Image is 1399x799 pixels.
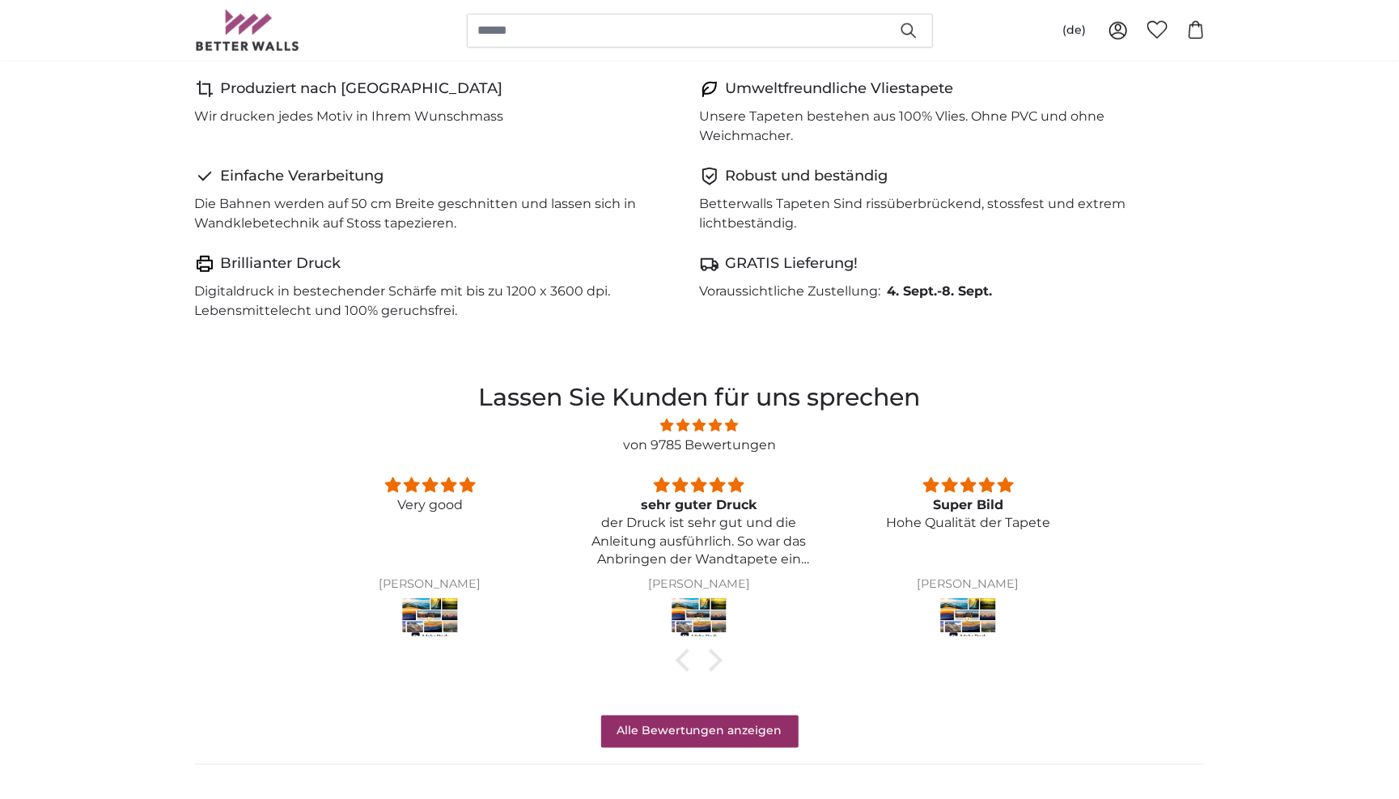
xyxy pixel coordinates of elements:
span: 8. Sept. [943,283,993,299]
div: 5 stars [315,474,545,496]
h2: Lassen Sie Kunden für uns sprechen [295,379,1103,415]
div: [PERSON_NAME] [315,578,545,591]
h4: Robust und beständig [726,165,888,188]
div: 5 stars [853,474,1083,496]
div: [PERSON_NAME] [853,578,1083,591]
img: Stockfoto [669,596,730,641]
b: - [888,283,993,299]
p: Voraussichtliche Zustellung: [700,282,881,301]
img: Stockfoto [938,596,998,641]
p: Unsere Tapeten bestehen aus 100% Vlies. Ohne PVC und ohne Weichmacher. [700,107,1192,146]
p: Betterwalls Tapeten Sind rissüberbrückend, stossfest und extrem lichtbeständig. [700,194,1192,233]
a: Alle Bewertungen anzeigen [601,716,799,748]
p: Very good [315,496,545,514]
h4: Brillianter Druck [221,253,341,275]
h4: GRATIS Lieferung! [726,253,858,275]
h4: Produziert nach [GEOGRAPHIC_DATA] [221,78,503,100]
div: sehr guter Druck [584,496,814,514]
img: Betterwalls [195,10,300,51]
h4: Einfache Verarbeitung [221,165,384,188]
a: von 9785 Bewertungen [623,437,776,453]
div: Super Bild [853,496,1083,514]
p: Wir drucken jedes Motiv in Ihrem Wunschmass [195,107,504,126]
span: 4. Sept. [888,283,938,299]
h4: Umweltfreundliche Vliestapete [726,78,954,100]
p: Die Bahnen werden auf 50 cm Breite geschnitten und lassen sich in Wandklebetechnik auf Stoss tape... [195,194,687,233]
img: Stockfoto [400,596,460,641]
div: [PERSON_NAME] [584,578,814,591]
p: Digitaldruck in bestechender Schärfe mit bis zu 1200 x 3600 dpi. Lebensmittelecht und 100% geruch... [195,282,687,321]
p: der Druck ist sehr gut und die Anleitung ausführlich. So war das Anbringen der Wandtapete ein Kin... [584,514,814,568]
div: 5 stars [584,474,814,496]
p: Hohe Qualität der Tapete [853,514,1083,532]
button: (de) [1049,16,1099,45]
span: 4.81 stars [295,415,1103,436]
